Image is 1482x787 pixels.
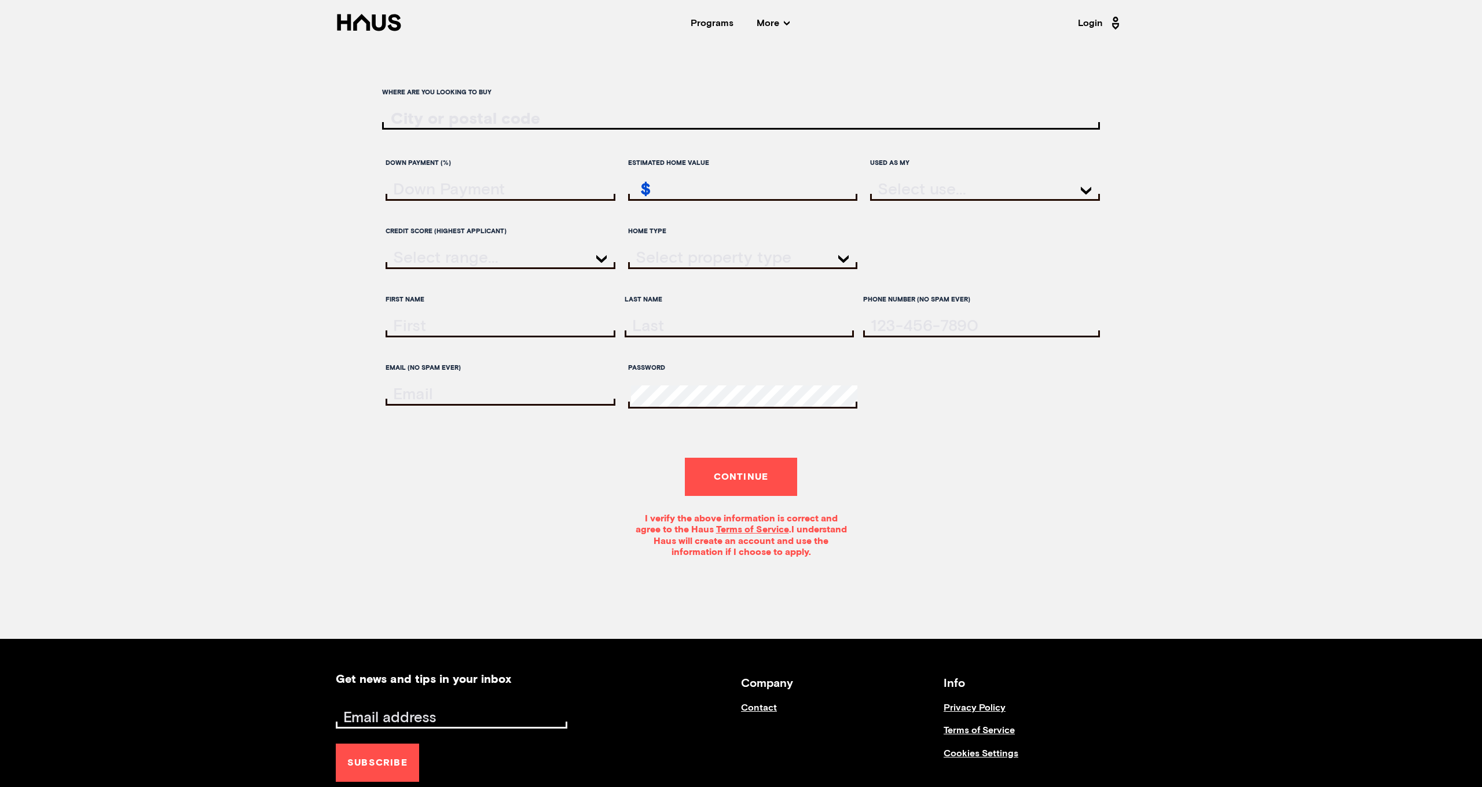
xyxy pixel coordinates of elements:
[336,744,419,782] button: Subscribe
[741,674,944,694] h3: Company
[636,514,847,557] span: I verify the above information is correct and agree to the Haus . I understand Haus will create a...
[388,181,615,198] input: downPayment
[628,358,858,378] label: Password
[1078,14,1123,32] a: Login
[741,703,944,725] a: Contact
[944,748,1146,771] a: Cookies Settings
[866,318,1100,334] input: tel
[691,19,733,28] a: Programs
[631,181,651,201] div: $
[339,710,567,726] input: Email address
[386,221,615,241] label: Credit score (highest applicant)
[628,153,858,173] label: Estimated home value
[336,674,511,685] h2: Get news and tips in your inbox
[944,725,1146,748] a: Terms of Service
[631,385,858,409] input: password
[685,458,798,496] button: Continue
[863,289,1100,310] label: Phone Number (no spam ever)
[382,111,1100,128] input: ratesLocationInput
[386,289,615,310] label: First Name
[716,525,789,534] a: Terms of Service
[870,153,1100,173] label: Used as my
[382,82,1100,102] label: Where are you looking to buy
[944,674,1146,694] h3: Info
[388,386,615,403] input: email
[628,318,854,334] input: lastName
[628,221,858,241] label: Home Type
[386,358,615,378] label: Email (no spam ever)
[388,318,615,334] input: firstName
[631,181,858,198] input: estimatedHomeValue
[625,289,854,310] label: Last Name
[944,703,1146,725] a: Privacy Policy
[757,19,790,28] span: More
[386,153,615,173] label: Down Payment (%)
